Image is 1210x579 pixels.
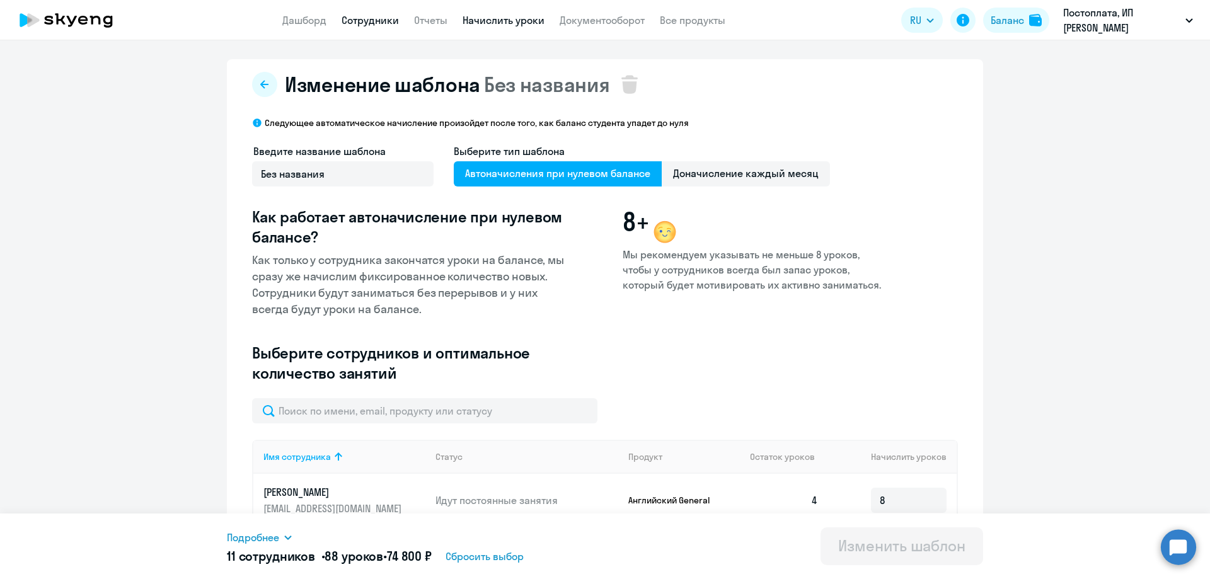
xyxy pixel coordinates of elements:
div: Баланс [991,13,1024,28]
p: [PERSON_NAME] [263,485,405,499]
input: Поиск по имени, email, продукту или статусу [252,398,597,423]
div: Продукт [628,451,740,462]
button: Изменить шаблон [821,527,983,565]
div: Статус [435,451,463,462]
div: Имя сотрудника [263,451,425,462]
h3: Как работает автоначисление при нулевом балансе? [252,207,571,247]
span: Изменение шаблона [285,72,480,97]
p: Следующее автоматическое начисление произойдет после того, как баланс студента упадет до нуля [265,117,689,129]
div: Остаток уроков [750,451,828,462]
img: wink [650,217,680,247]
div: Статус [435,451,618,462]
a: Дашборд [282,14,326,26]
span: Автоначисления при нулевом балансе [454,161,662,186]
a: Сотрудники [342,14,399,26]
div: Изменить шаблон [838,536,965,556]
th: Начислить уроков [828,440,957,474]
a: Начислить уроки [463,14,544,26]
h5: 11 сотрудников • • [227,547,432,565]
a: Все продукты [660,14,725,26]
p: Английский General [628,495,723,506]
button: Постоплата, ИП [PERSON_NAME] [1057,5,1199,35]
a: [PERSON_NAME][EMAIL_ADDRESS][DOMAIN_NAME] [263,485,425,515]
p: Как только у сотрудника закончатся уроки на балансе, мы сразу же начислим фиксированное количеств... [252,252,571,318]
p: Постоплата, ИП [PERSON_NAME] [1063,5,1180,35]
span: RU [910,13,921,28]
h4: Выберите тип шаблона [454,144,830,159]
span: Остаток уроков [750,451,815,462]
a: Документооборот [560,14,645,26]
img: balance [1029,14,1042,26]
td: 4 [740,474,828,527]
span: Доначисление каждый месяц [662,161,830,186]
input: Без названия [252,161,434,186]
a: Отчеты [414,14,447,26]
p: [EMAIL_ADDRESS][DOMAIN_NAME] [263,502,405,515]
h3: Выберите сотрудников и оптимальное количество занятий [252,343,571,383]
span: 74 800 ₽ [387,548,432,564]
div: Продукт [628,451,662,462]
p: Мы рекомендуем указывать не меньше 8 уроков, чтобы у сотрудников всегда был запас уроков, который... [623,247,882,292]
span: Подробнее [227,530,279,545]
span: 8+ [623,207,649,237]
span: Введите название шаблона [253,145,386,158]
span: 88 уроков [325,548,383,564]
span: Сбросить выбор [446,549,524,564]
p: Идут постоянные занятия [435,493,618,507]
span: Без названия [484,72,609,97]
button: Балансbalance [983,8,1049,33]
button: RU [901,8,943,33]
div: Имя сотрудника [263,451,331,462]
